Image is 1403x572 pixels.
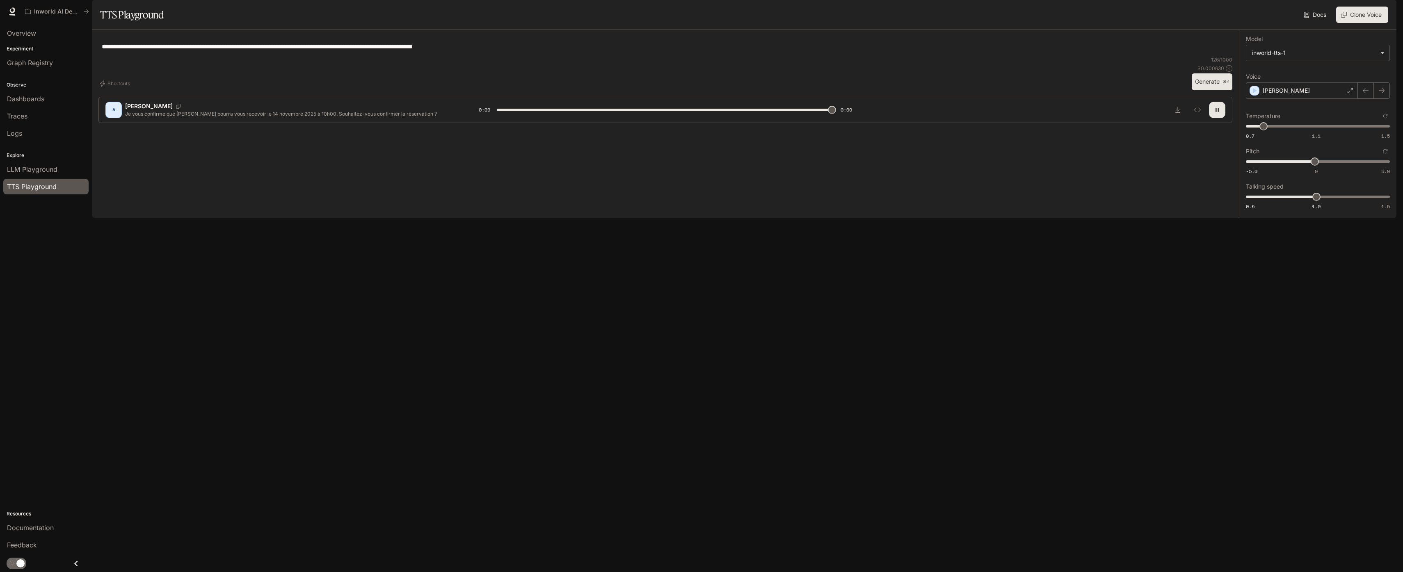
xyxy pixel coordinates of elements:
p: Voice [1246,74,1261,80]
span: 1.1 [1312,132,1321,139]
span: 1.0 [1312,203,1321,210]
p: ⌘⏎ [1223,80,1229,84]
p: Talking speed [1246,184,1284,189]
span: 1.5 [1381,203,1390,210]
button: Reset to default [1381,147,1390,156]
button: All workspaces [21,3,93,20]
span: 1.5 [1381,132,1390,139]
span: 0.7 [1246,132,1254,139]
span: 0.5 [1246,203,1254,210]
button: Copy Voice ID [173,104,184,109]
button: Shortcuts [98,77,133,90]
p: [PERSON_NAME] [125,102,173,110]
button: Clone Voice [1336,7,1388,23]
p: Pitch [1246,148,1259,154]
span: 0:09 [479,106,490,114]
p: Model [1246,36,1263,42]
p: Inworld AI Demos [34,8,80,15]
a: Docs [1302,7,1330,23]
button: Reset to default [1381,112,1390,121]
button: Download audio [1170,102,1186,118]
div: inworld-tts-1 [1246,45,1389,61]
p: Je vous confirme que [PERSON_NAME] pourra vous recevoir le 14 novembre 2025 à 10h00. Souhaitez-vo... [125,110,459,117]
div: A [107,103,120,116]
p: [PERSON_NAME] [1263,87,1310,95]
button: Generate⌘⏎ [1192,73,1232,90]
p: 126 / 1000 [1211,56,1232,63]
button: Inspect [1189,102,1206,118]
span: 0 [1315,168,1318,175]
span: 5.0 [1381,168,1390,175]
p: $ 0.000630 [1197,65,1224,72]
span: -5.0 [1246,168,1257,175]
span: 0:09 [841,106,852,114]
div: inworld-tts-1 [1252,49,1376,57]
p: Temperature [1246,113,1280,119]
h1: TTS Playground [100,7,164,23]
